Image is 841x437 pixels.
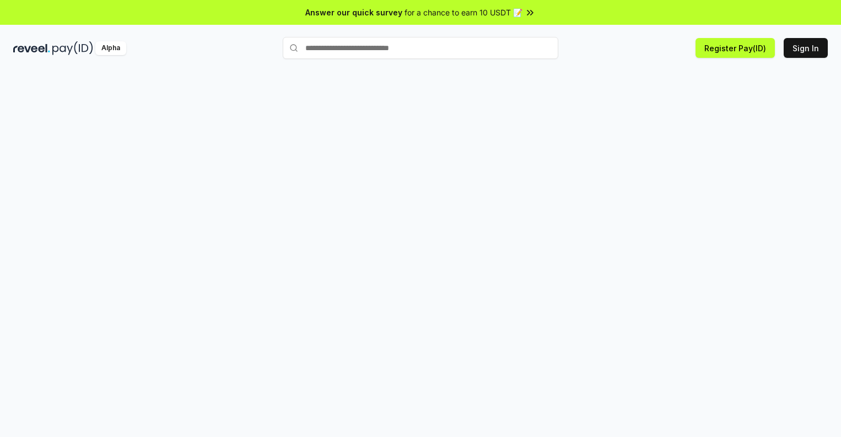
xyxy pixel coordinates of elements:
[95,41,126,55] div: Alpha
[52,41,93,55] img: pay_id
[13,41,50,55] img: reveel_dark
[696,38,775,58] button: Register Pay(ID)
[784,38,828,58] button: Sign In
[305,7,402,18] span: Answer our quick survey
[405,7,522,18] span: for a chance to earn 10 USDT 📝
